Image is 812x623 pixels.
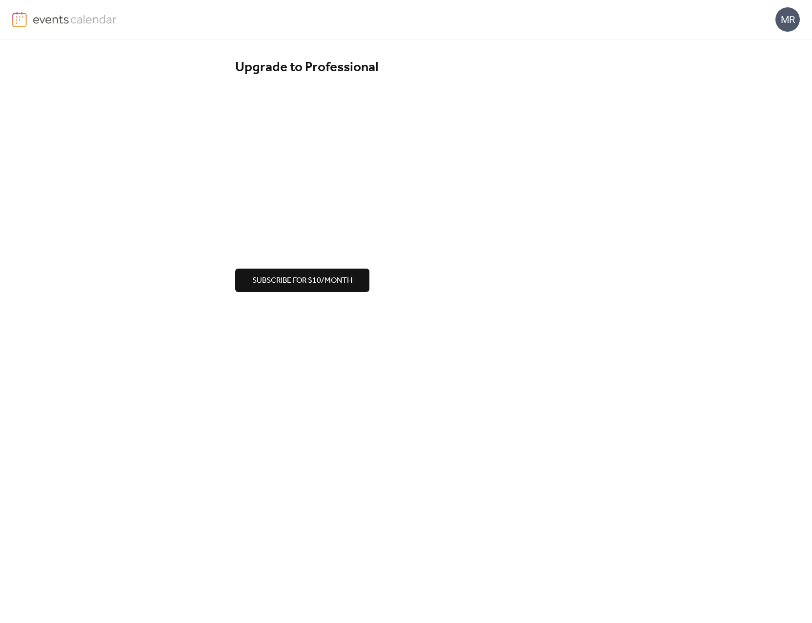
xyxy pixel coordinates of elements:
iframe: Secure payment input frame [233,89,579,256]
img: logo [12,12,27,27]
img: logo-type [33,12,117,26]
div: Upgrade to Professional [235,59,577,76]
span: Subscribe for $10/month [252,275,352,287]
div: MR [775,7,800,32]
button: Subscribe for $10/month [235,269,369,292]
